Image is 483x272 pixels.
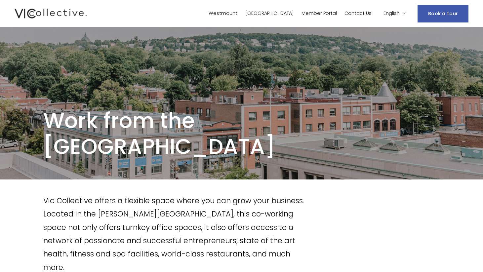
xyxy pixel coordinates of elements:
[302,9,337,19] a: Member Portal
[209,9,237,19] a: Westmount
[15,7,87,20] img: Vic Collective
[43,106,275,161] span: Work from the [GEOGRAPHIC_DATA]
[344,9,372,19] a: Contact Us
[418,5,468,22] a: Book a tour
[383,9,400,18] span: English
[383,9,406,19] div: language picker
[245,9,294,19] a: [GEOGRAPHIC_DATA]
